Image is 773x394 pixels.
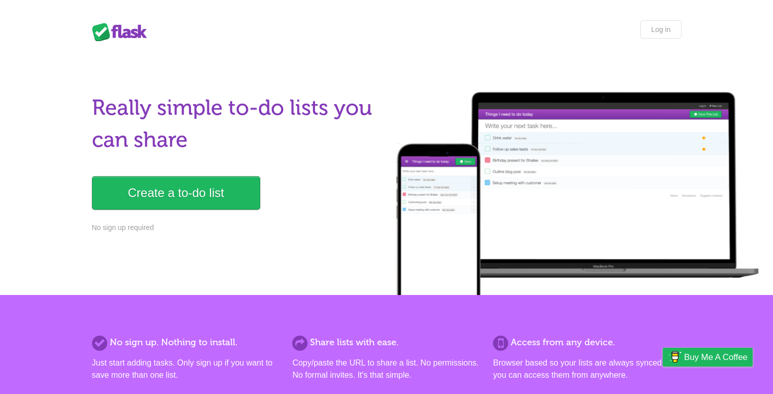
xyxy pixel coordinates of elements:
h1: Really simple to-do lists you can share [92,92,381,156]
a: Buy me a coffee [663,348,753,367]
a: Create a to-do list [92,176,260,210]
img: Buy me a coffee [668,348,682,366]
h2: Access from any device. [493,336,681,349]
p: Copy/paste the URL to share a list. No permissions. No formal invites. It's that simple. [292,357,480,381]
h2: Share lists with ease. [292,336,480,349]
p: Just start adding tasks. Only sign up if you want to save more than one list. [92,357,280,381]
span: Buy me a coffee [684,348,748,366]
a: Log in [640,20,681,39]
p: Browser based so your lists are always synced and you can access them from anywhere. [493,357,681,381]
h2: No sign up. Nothing to install. [92,336,280,349]
div: Flask Lists [92,23,153,41]
p: No sign up required [92,222,381,233]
